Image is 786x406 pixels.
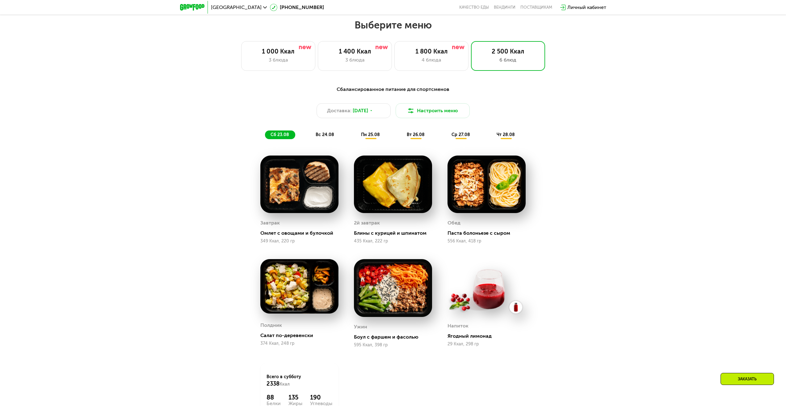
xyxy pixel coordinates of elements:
[260,341,338,346] div: 374 Ккал, 248 гр
[354,343,432,348] div: 595 Ккал, 398 гр
[260,321,282,330] div: Полдник
[316,132,334,137] span: вс 24.08
[448,333,531,339] div: Ягодный лимонад
[477,48,539,55] div: 2 500 Ккал
[211,5,262,10] span: [GEOGRAPHIC_DATA]
[324,48,385,55] div: 1 400 Ккал
[452,132,470,137] span: ср 27.08
[354,230,437,236] div: Блины с курицей и шпинатом
[448,321,469,331] div: Напиток
[327,107,351,114] span: Доставка:
[267,374,332,387] div: Всего в субботу
[248,48,309,55] div: 1 000 Ккал
[401,48,462,55] div: 1 800 Ккал
[401,56,462,64] div: 4 блюда
[448,342,526,347] div: 29 Ккал, 298 гр
[260,230,343,236] div: Омлет с овощами и булочкой
[567,4,606,11] div: Личный кабинет
[497,132,515,137] span: чт 28.08
[267,380,280,387] span: 2338
[270,4,324,11] a: [PHONE_NUMBER]
[260,239,338,244] div: 349 Ккал, 220 гр
[267,401,281,406] div: Белки
[310,401,332,406] div: Углеводы
[477,56,539,64] div: 6 блюд
[260,332,343,339] div: Салат по-деревенски
[248,56,309,64] div: 3 блюда
[310,394,332,401] div: 190
[448,218,460,228] div: Обед
[280,382,290,387] span: Ккал
[494,5,515,10] a: Вендинги
[288,394,302,401] div: 135
[271,132,289,137] span: сб 23.08
[354,239,432,244] div: 435 Ккал, 222 гр
[448,239,526,244] div: 556 Ккал, 418 гр
[721,373,774,385] div: Заказать
[354,218,380,228] div: 2й завтрак
[520,5,552,10] div: поставщикам
[396,103,470,118] button: Настроить меню
[260,218,280,228] div: Завтрак
[353,107,368,114] span: [DATE]
[354,334,437,340] div: Боул с фаршем и фасолью
[448,230,531,236] div: Паста болоньезе с сыром
[459,5,489,10] a: Качество еды
[288,401,302,406] div: Жиры
[267,394,281,401] div: 88
[210,86,576,93] div: Сбалансированное питание для спортсменов
[407,132,425,137] span: вт 26.08
[324,56,385,64] div: 3 блюда
[20,19,766,31] h2: Выберите меню
[361,132,380,137] span: пн 25.08
[354,322,367,331] div: Ужин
